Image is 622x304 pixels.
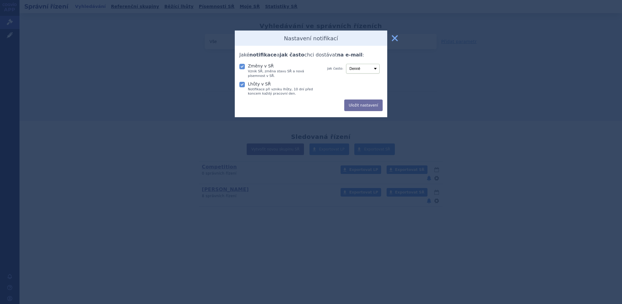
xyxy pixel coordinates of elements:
[327,66,343,71] label: jak často:
[249,52,277,58] strong: notifikace
[337,52,363,58] strong: na e-mail
[344,100,383,111] button: Uložit nastavení
[239,52,383,58] h3: Jaké a chci dostávat :
[284,35,338,42] h2: Nastavení notifikací
[389,32,401,44] button: zavřít
[248,63,274,68] span: Změny v SŘ
[280,52,304,58] strong: jak často
[248,69,318,78] small: Vznik SŘ, změna stavu SŘ a nová písemnost v SŘ.
[248,87,318,96] small: Notifikace při vzniku lhůty, 10 dní před koncem každý pracovní den.
[248,81,271,86] span: Lhůty v SŘ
